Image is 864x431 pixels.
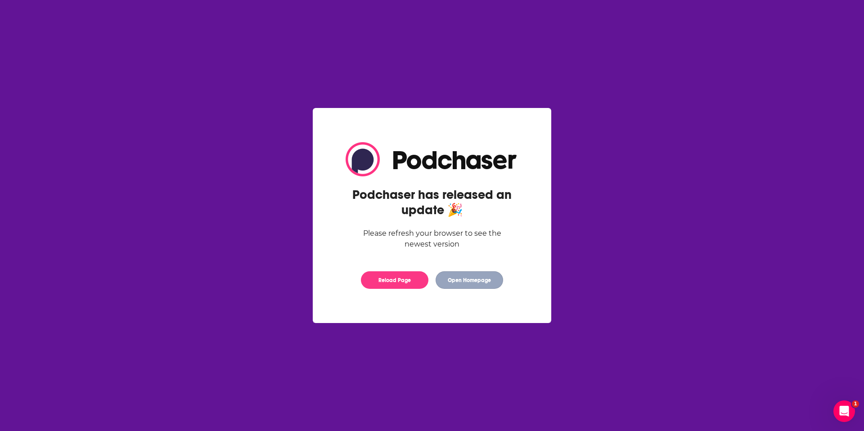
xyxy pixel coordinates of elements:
button: Open Homepage [436,271,503,289]
img: Logo [346,142,518,176]
div: Please refresh your browser to see the newest version [346,228,518,250]
iframe: Intercom live chat [833,400,855,422]
span: 1 [852,400,859,408]
h2: Podchaser has released an update 🎉 [346,187,518,218]
button: Reload Page [361,271,428,289]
